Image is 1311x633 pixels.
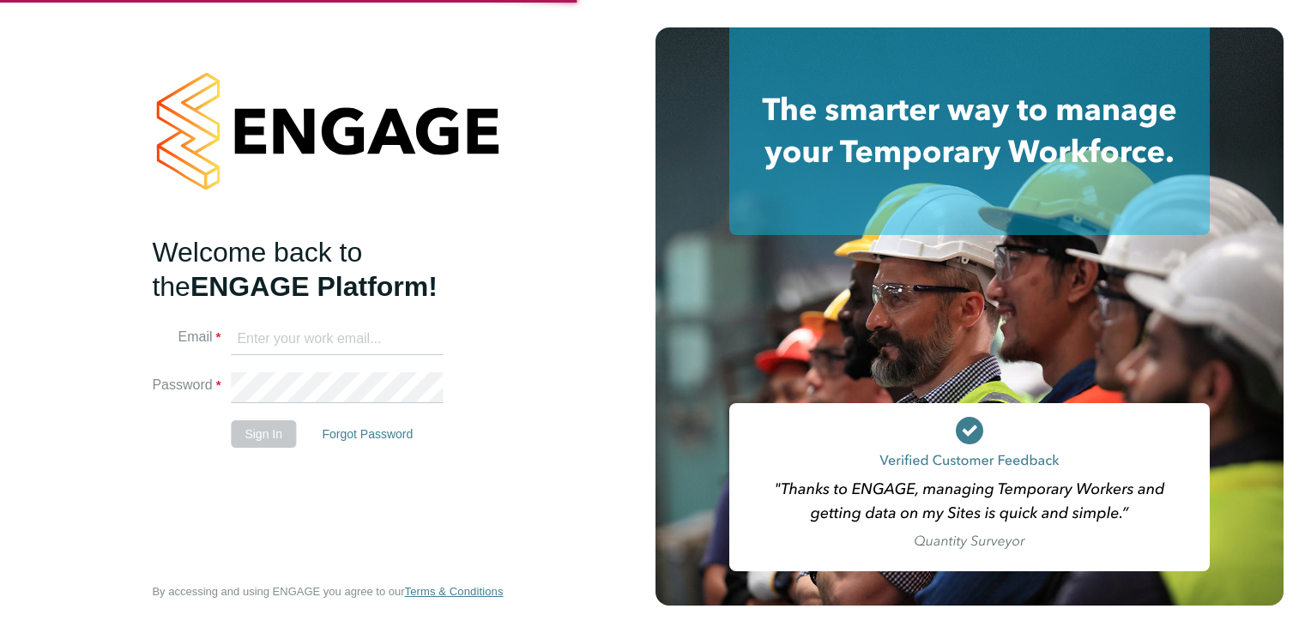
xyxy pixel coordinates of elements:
button: Forgot Password [308,420,426,448]
span: Terms & Conditions [405,585,504,598]
span: By accessing and using ENGAGE you agree to our [152,585,503,598]
a: Terms & Conditions [405,585,504,599]
h2: ENGAGE Platform! [152,235,486,304]
span: Welcome back to the [152,237,362,302]
label: Email [152,329,221,347]
input: Enter your work email... [231,324,443,355]
button: Sign In [231,420,296,448]
label: Password [152,377,221,395]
